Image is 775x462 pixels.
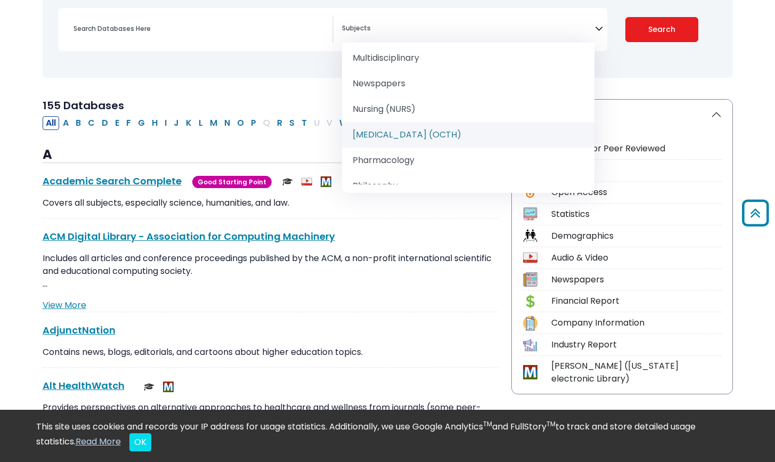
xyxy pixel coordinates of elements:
[551,186,722,199] div: Open Access
[546,419,556,428] sup: TM
[149,116,161,130] button: Filter Results H
[123,116,134,130] button: Filter Results F
[43,197,499,209] p: Covers all subjects, especially science, humanities, and law.
[60,116,72,130] button: Filter Results A
[43,299,86,311] a: View More
[551,142,722,155] div: Scholarly or Peer Reviewed
[483,419,492,428] sup: TM
[523,338,537,352] img: Icon Industry Report
[43,401,499,427] p: Provides perspectives on alternative approaches to healthcare and wellness from journals (some pe...
[282,176,293,187] img: Scholarly or Peer Reviewed
[551,230,722,242] div: Demographics
[76,435,121,448] a: Read More
[523,365,537,379] img: Icon MeL (Michigan electronic Library)
[298,116,310,130] button: Filter Results T
[43,147,499,163] h3: A
[129,433,151,451] button: Close
[192,176,272,188] span: Good Starting Point
[551,360,722,385] div: [PERSON_NAME] ([US_STATE] electronic Library)
[85,116,98,130] button: Filter Results C
[321,176,331,187] img: MeL (Michigan electronic Library)
[183,116,195,130] button: Filter Results K
[234,116,247,130] button: Filter Results O
[551,252,722,264] div: Audio & Video
[72,116,84,130] button: Filter Results B
[551,273,722,286] div: Newspapers
[551,317,722,329] div: Company Information
[342,173,595,199] li: Philosophy
[43,116,402,128] div: Alpha-list to filter by first letter of database name
[301,176,312,187] img: Audio & Video
[43,379,125,392] a: Alt HealthWatch
[551,208,722,221] div: Statistics
[248,116,259,130] button: Filter Results P
[512,100,732,129] button: Icon Legend
[207,116,221,130] button: Filter Results M
[43,116,59,130] button: All
[551,295,722,307] div: Financial Report
[99,116,111,130] button: Filter Results D
[738,204,772,222] a: Back to Top
[523,207,537,221] img: Icon Statistics
[336,116,351,130] button: Filter Results W
[161,116,170,130] button: Filter Results I
[342,122,595,148] li: [MEDICAL_DATA] (OCTH)
[144,382,154,392] img: Scholarly or Peer Reviewed
[523,316,537,330] img: Icon Company Information
[523,272,537,287] img: Icon Newspapers
[625,17,698,42] button: Submit for Search Results
[286,116,298,130] button: Filter Results S
[135,116,148,130] button: Filter Results G
[43,252,499,290] p: Includes all articles and conference proceedings published by the ACM, a non-profit international...
[523,294,537,309] img: Icon Financial Report
[170,116,182,130] button: Filter Results J
[43,98,124,113] span: 155 Databases
[67,21,332,36] input: Search database by title or keyword
[163,382,174,392] img: MeL (Michigan electronic Library)
[43,323,116,337] a: AdjunctNation
[551,338,722,351] div: Industry Report
[43,230,335,243] a: ACM Digital Library - Association for Computing Machinery
[342,25,595,34] textarea: Search
[523,229,537,243] img: Icon Demographics
[551,164,722,177] div: e-Book
[342,45,595,71] li: Multidisciplinary
[342,71,595,96] li: Newspapers
[43,346,499,359] p: Contains news, blogs, editorials, and cartoons about higher education topics.
[221,116,233,130] button: Filter Results N
[43,174,182,188] a: Academic Search Complete
[112,116,123,130] button: Filter Results E
[195,116,206,130] button: Filter Results L
[274,116,285,130] button: Filter Results R
[342,96,595,122] li: Nursing (NURS)
[342,148,595,173] li: Pharmacology
[36,420,739,451] div: This site uses cookies and records your IP address for usage statistics. Additionally, we use Goo...
[523,250,537,265] img: Icon Audio & Video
